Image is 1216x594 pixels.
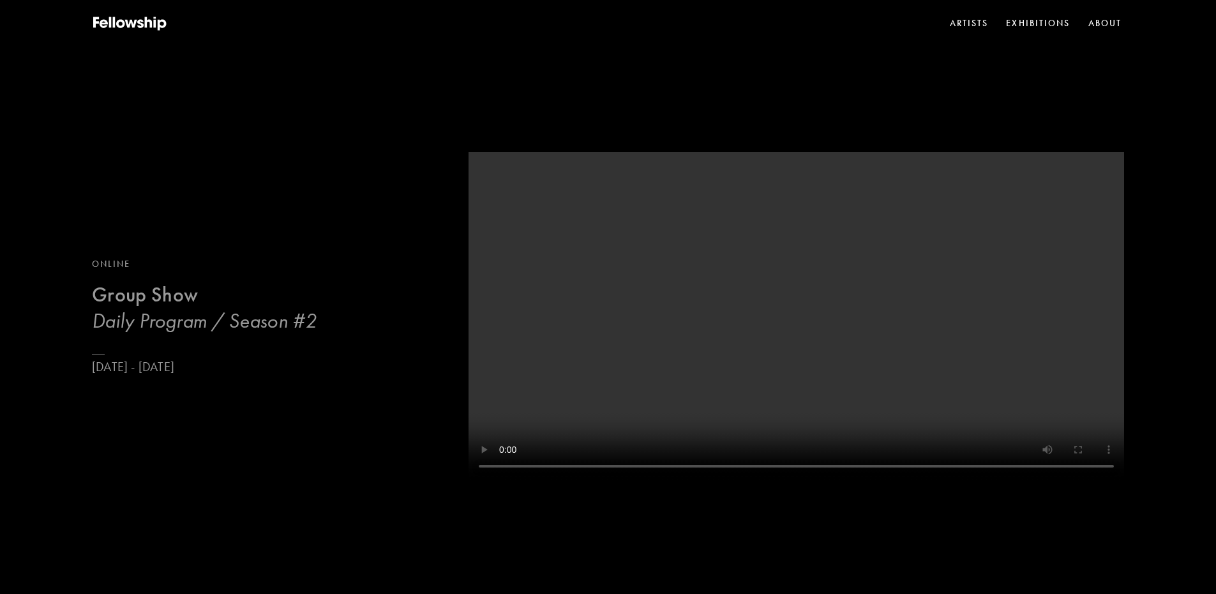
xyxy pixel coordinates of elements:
[92,359,317,375] p: [DATE] - [DATE]
[92,308,317,333] h3: Daily Program / Season #2
[92,257,317,271] div: Online
[1003,14,1072,33] a: Exhibitions
[1086,14,1125,33] a: About
[947,14,991,33] a: Artists
[92,257,317,375] a: OnlineGroup ShowDaily Program / Season #2[DATE] - [DATE]
[92,282,198,307] b: Group Show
